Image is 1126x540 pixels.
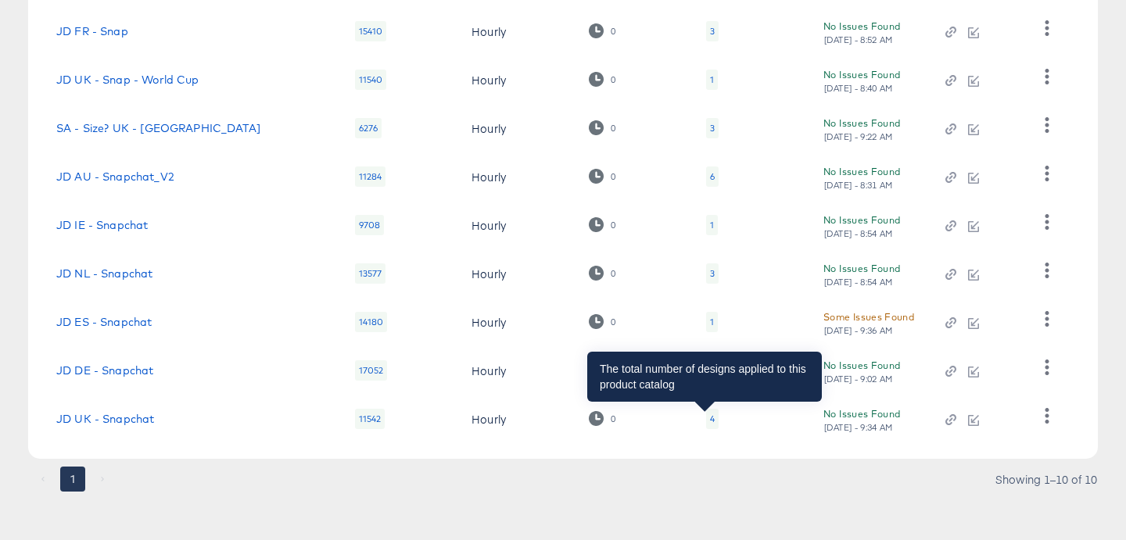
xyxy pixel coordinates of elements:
[710,73,714,86] div: 1
[459,104,576,152] td: Hourly
[610,74,616,85] div: 0
[589,411,616,426] div: 0
[56,73,199,86] a: JD UK - Snap - World Cup
[355,118,382,138] div: 6276
[60,467,85,492] button: page 1
[355,360,388,381] div: 17052
[355,70,387,90] div: 11540
[56,219,148,231] a: JD IE - Snapchat
[459,249,576,298] td: Hourly
[589,120,616,135] div: 0
[355,409,385,429] div: 11542
[823,309,914,336] button: Some Issues Found[DATE] - 9:36 AM
[459,55,576,104] td: Hourly
[589,72,616,87] div: 0
[706,70,718,90] div: 1
[28,467,117,492] nav: pagination navigation
[355,312,388,332] div: 14180
[355,166,386,187] div: 11284
[710,219,714,231] div: 1
[459,201,576,249] td: Hourly
[706,118,719,138] div: 3
[706,166,719,187] div: 6
[823,309,914,325] div: Some Issues Found
[610,268,616,279] div: 0
[610,413,616,424] div: 0
[589,169,616,184] div: 0
[706,312,718,332] div: 1
[995,474,1098,485] div: Showing 1–10 of 10
[56,413,154,425] a: JD UK - Snapchat
[56,170,174,183] a: JD AU - Snapchat_V2
[610,123,616,134] div: 0
[710,364,715,377] div: 5
[610,26,616,37] div: 0
[56,364,153,377] a: JD DE - Snapchat
[355,215,385,235] div: 9708
[706,360,719,381] div: 5
[710,316,714,328] div: 1
[706,215,718,235] div: 1
[56,122,260,134] a: SA - Size? UK - [GEOGRAPHIC_DATA]
[589,266,616,281] div: 0
[710,413,715,425] div: 4
[589,314,616,329] div: 0
[589,217,616,232] div: 0
[610,365,616,376] div: 0
[56,25,128,38] a: JD FR - Snap
[459,152,576,201] td: Hourly
[610,316,616,327] div: 0
[706,409,719,429] div: 4
[589,363,616,377] div: 0
[355,263,386,284] div: 13577
[610,220,616,231] div: 0
[706,21,719,41] div: 3
[459,346,576,395] td: Hourly
[589,23,616,38] div: 0
[823,325,894,336] div: [DATE] - 9:36 AM
[710,170,715,183] div: 6
[710,25,715,38] div: 3
[610,171,616,182] div: 0
[56,316,152,328] a: JD ES - Snapchat
[459,7,576,55] td: Hourly
[459,395,576,443] td: Hourly
[355,21,387,41] div: 15410
[56,267,152,280] a: JD NL - Snapchat
[710,122,715,134] div: 3
[706,263,719,284] div: 3
[459,298,576,346] td: Hourly
[710,267,715,280] div: 3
